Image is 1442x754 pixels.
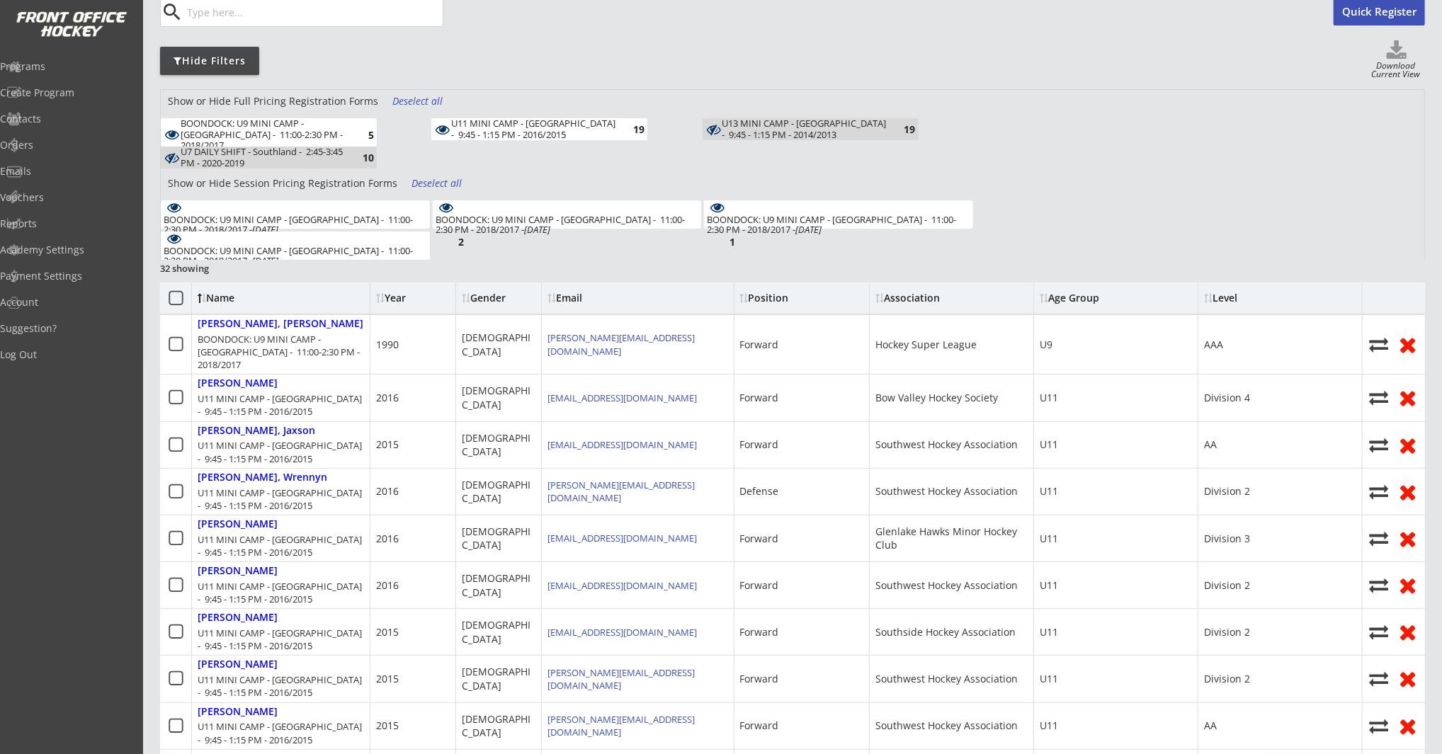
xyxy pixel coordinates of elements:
div: Association [875,293,940,303]
div: [PERSON_NAME] [198,706,278,718]
div: Division 4 [1204,391,1250,405]
div: Forward [740,719,779,733]
a: [PERSON_NAME][EMAIL_ADDRESS][DOMAIN_NAME] [547,331,695,357]
div: AA [1204,719,1217,733]
div: U13 MINI CAMP - [GEOGRAPHIC_DATA] - 9:45 - 1:15 PM - 2014/2013 [722,118,887,140]
div: BOONDOCK: U9 MINI CAMP - [GEOGRAPHIC_DATA] - 11:00-2:30 PM - 2018/2017 [198,333,364,372]
div: Southwest Hockey Association [875,672,1018,686]
div: [PERSON_NAME] [198,377,278,389]
div: Position [740,293,864,303]
div: Southwest Hockey Association [875,719,1018,733]
div: BOONDOCK: U9 MINI CAMP - Southland - 11:00-2:30 PM - 2018/2017 [164,215,427,235]
div: 1990 [376,338,399,352]
button: Move player [1368,335,1390,354]
div: U11 [1040,625,1058,639]
div: BOONDOCK: U9 MINI CAMP - [GEOGRAPHIC_DATA] - 11:00-2:30 PM - 2018/2017 - [707,215,970,235]
div: 2015 [376,625,399,639]
div: Hide Filters [160,54,259,68]
div: Forward [740,672,779,686]
a: [PERSON_NAME][EMAIL_ADDRESS][DOMAIN_NAME] [547,666,695,692]
div: 2015 [376,672,399,686]
div: 2016 [376,532,399,546]
div: U11 MINI CAMP - [GEOGRAPHIC_DATA] - 9:45 - 1:15 PM - 2016/2015 [198,486,364,512]
div: Division 2 [1204,672,1250,686]
div: [PERSON_NAME] [198,612,278,624]
div: Forward [740,578,779,593]
div: Forward [740,532,779,546]
div: Download Current View [1366,62,1425,81]
button: Move player [1368,716,1390,736]
div: BOONDOCK: U9 MINI CAMP - [GEOGRAPHIC_DATA] - 11:00-2:30 PM - 2018/2017 - [436,215,699,235]
div: [DEMOGRAPHIC_DATA] [462,712,535,740]
button: Move player [1368,576,1390,595]
img: FOH%20White%20Logo%20Transparent.png [16,11,127,38]
div: [DEMOGRAPHIC_DATA] [462,618,535,646]
div: U11 MINI CAMP - [GEOGRAPHIC_DATA] - 9:45 - 1:15 PM - 2016/2015 [198,439,364,464]
button: Move player [1368,622,1390,641]
div: U11 MINI CAMP - [GEOGRAPHIC_DATA] - 9:45 - 1:15 PM - 2016/2015 [451,118,616,140]
div: U11 MINI CAMP - [GEOGRAPHIC_DATA] - 9:45 - 1:15 PM - 2016/2015 [198,673,364,699]
div: 2016 [376,578,399,593]
div: 19 [887,124,916,135]
div: 10 [346,152,374,163]
button: Remove from roster (no refund) [1397,527,1419,549]
div: 2 [436,236,464,247]
button: Remove from roster (no refund) [1397,668,1419,690]
div: 1 [707,236,735,247]
button: Move player [1368,482,1390,501]
div: Southside Hockey Association [875,625,1016,639]
div: Hockey Super League [875,338,977,352]
div: Division 3 [1204,532,1250,546]
div: U11 [1040,438,1058,452]
div: BOONDOCK: U9 MINI CAMP - Southland - 11:00-2:30 PM - 2018/2017 [164,246,427,266]
a: [EMAIL_ADDRESS][DOMAIN_NAME] [547,392,697,404]
div: [DEMOGRAPHIC_DATA] [462,478,535,505]
div: U11 [1040,391,1058,405]
div: BOONDOCK: U9 MINI CAMP - Southland - 11:00-2:30 PM - 2018/2017 [181,118,346,152]
div: U11 MINI CAMP - [GEOGRAPHIC_DATA] - 9:45 - 1:15 PM - 2016/2015 [198,580,364,605]
div: U13 MINI CAMP - Southland - 9:45 - 1:15 PM - 2014/2013 [722,118,887,140]
div: U11 MINI CAMP - [GEOGRAPHIC_DATA] - 9:45 - 1:15 PM - 2016/2015 [198,627,364,652]
div: 2016 [376,391,399,405]
div: Level [1204,293,1237,303]
button: Move player [1368,435,1390,455]
div: Age Group [1040,293,1099,303]
a: [PERSON_NAME][EMAIL_ADDRESS][DOMAIN_NAME] [547,479,695,504]
div: [PERSON_NAME], Jaxson [198,425,315,437]
button: search [161,1,184,23]
button: Move player [1368,388,1390,407]
div: Gender [462,293,535,303]
a: [EMAIL_ADDRESS][DOMAIN_NAME] [547,626,697,639]
div: Bow Valley Hockey Society [875,391,998,405]
a: [PERSON_NAME][EMAIL_ADDRESS][DOMAIN_NAME] [547,713,695,738]
div: U11 MINI CAMP - Southland - 9:45 - 1:15 PM - 2016/2015 [451,118,616,140]
div: Email [547,293,675,303]
em: [DATE] [252,223,278,236]
div: 32 showing [160,262,262,275]
div: 2016 [376,484,399,498]
div: U9 [1040,338,1052,352]
div: Southwest Hockey Association [875,578,1018,593]
div: [DEMOGRAPHIC_DATA] [462,384,535,411]
button: Remove from roster (no refund) [1397,621,1419,643]
div: [PERSON_NAME] [198,565,278,577]
div: Forward [740,625,779,639]
div: 19 [616,124,645,135]
div: U11 MINI CAMP - [GEOGRAPHIC_DATA] - 9:45 - 1:15 PM - 2016/2015 [198,720,364,746]
button: Remove from roster (no refund) [1397,715,1419,737]
em: [DATE] [524,223,550,236]
div: 2015 [376,438,399,452]
div: BOONDOCK: U9 MINI CAMP - Southland - 11:00-2:30 PM - 2018/2017 [707,215,970,235]
button: Remove from roster (no refund) [1397,574,1419,596]
div: BOONDOCK: U9 MINI CAMP - Southland - 11:00-2:30 PM - 2018/2017 [436,215,699,235]
div: U7 DAILY SHIFT - Southland - 2:45-3:45 PM - 2020-2019 [181,147,346,168]
a: [EMAIL_ADDRESS][DOMAIN_NAME] [547,438,697,451]
div: [DEMOGRAPHIC_DATA] [462,431,535,459]
div: U11 MINI CAMP - [GEOGRAPHIC_DATA] - 9:45 - 1:15 PM - 2016/2015 [198,533,364,559]
button: Move player [1368,669,1390,688]
div: Forward [740,338,779,352]
div: [DEMOGRAPHIC_DATA] [462,525,535,552]
div: Year [376,293,450,303]
div: 5 [346,130,374,140]
a: [EMAIL_ADDRESS][DOMAIN_NAME] [547,532,697,544]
